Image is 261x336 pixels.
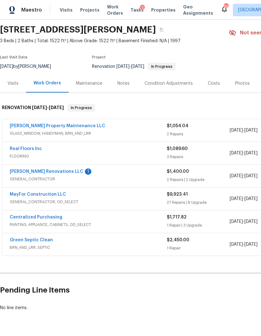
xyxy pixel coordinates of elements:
span: [DATE] [230,151,243,155]
button: Copy Address [156,24,167,35]
span: PAINTING, APPLIANCE, CABINETS, OD_SELECT [10,222,167,228]
span: [DATE] [244,151,258,155]
div: 2 Repairs [167,131,230,137]
div: 1 Repair [167,245,230,251]
span: - [230,196,258,202]
span: [DATE] [32,105,47,110]
span: - [116,64,144,69]
span: - [32,105,64,110]
span: Properties [151,7,176,13]
span: Maestro [21,7,42,13]
div: Condition Adjustments [145,80,193,87]
span: [DATE] [116,64,130,69]
span: Geo Assignments [183,4,213,16]
div: Maintenance [76,80,102,87]
span: Visits [60,7,73,13]
span: Tasks [130,8,144,12]
span: BRN_AND_LRR, SEPTIC [10,244,167,251]
span: - [230,127,258,133]
div: 104 [224,4,228,10]
span: $1,089.60 [167,147,188,151]
div: 1 [85,168,91,175]
span: [DATE] [244,174,258,178]
span: GLASS_WINDOW, HANDYMAN, BRN_AND_LRR [10,130,167,137]
span: - [230,218,258,225]
div: 1 [140,5,145,11]
h6: RENOVATION [2,104,64,112]
a: Centralized Purchasing [10,215,62,219]
span: Project [92,55,106,59]
div: 3 Repairs [167,154,230,160]
span: [DATE] [244,242,258,247]
div: 2 Repairs | 2 Upgrade [167,177,230,183]
span: [DATE] [244,219,258,224]
a: [PERSON_NAME] Renovations LLC [10,169,83,174]
span: [DATE] [244,197,258,201]
span: - [230,241,258,248]
a: Green Septic Clean [10,238,53,242]
span: GENERAL_CONTRACTOR [10,176,167,182]
span: [DATE] [230,197,243,201]
a: Real Floors Inc [10,147,42,151]
span: Projects [80,7,100,13]
span: [DATE] [230,219,243,224]
span: $1,054.04 [167,124,188,128]
span: [DATE] [230,128,243,133]
div: 27 Repairs | 8 Upgrade [167,199,230,206]
div: Notes [117,80,130,87]
span: GENERAL_CONTRACTOR, OD_SELECT [10,199,167,205]
span: - [230,173,258,179]
div: 1 Repair | 3 Upgrade [167,222,230,228]
span: In Progress [149,65,175,68]
a: MayFor Construction LLC [10,192,66,197]
span: $1,717.82 [167,215,187,219]
div: Photos [235,80,250,87]
span: [DATE] [49,105,64,110]
span: In Progress [68,105,95,111]
div: Visits [8,80,18,87]
span: $2,450.00 [167,238,189,242]
span: Work Orders [107,4,123,16]
span: [DATE] [230,242,243,247]
div: Work Orders [33,80,61,86]
span: Renovation [92,64,176,69]
span: $1,400.00 [167,169,189,174]
span: [DATE] [244,128,258,133]
span: FLOORING [10,153,167,159]
a: [PERSON_NAME] Property Maintenance LLC [10,124,105,128]
span: [DATE] [230,174,243,178]
div: Costs [208,80,220,87]
span: $9,923.41 [167,192,188,197]
span: [DATE] [131,64,144,69]
span: - [230,150,258,156]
